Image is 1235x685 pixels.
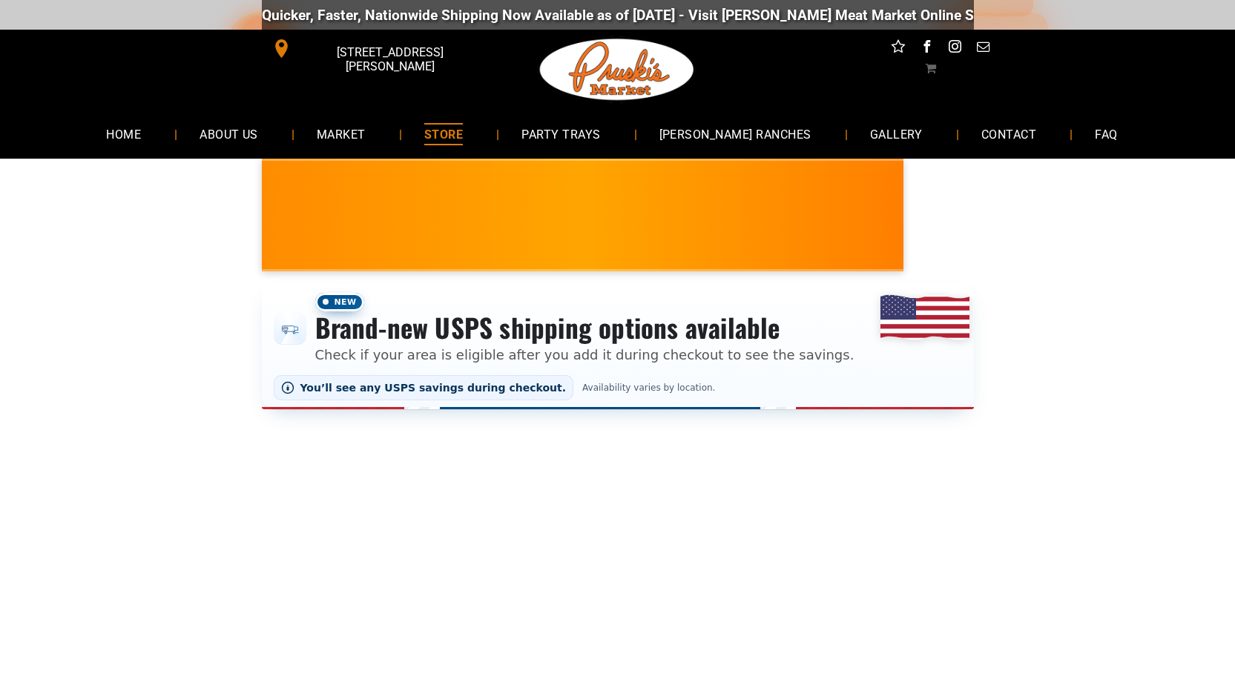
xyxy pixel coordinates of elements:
a: FAQ [1073,114,1139,153]
a: HOME [84,114,163,153]
a: PARTY TRAYS [499,114,622,153]
a: facebook [917,37,936,60]
a: [STREET_ADDRESS][PERSON_NAME] [262,37,489,60]
a: STORE [402,114,485,153]
a: instagram [945,37,964,60]
div: Shipping options announcement [262,283,974,409]
span: New [315,293,364,311]
a: MARKET [294,114,388,153]
a: CONTACT [959,114,1058,153]
h3: Brand-new USPS shipping options available [315,311,854,344]
a: ABOUT US [177,114,280,153]
span: [STREET_ADDRESS][PERSON_NAME] [294,38,485,81]
span: [PERSON_NAME] MARKET [886,225,1177,249]
a: email [973,37,992,60]
span: You’ll see any USPS savings during checkout. [300,382,567,394]
a: GALLERY [848,114,945,153]
a: Social network [889,37,908,60]
p: Check if your area is eligible after you add it during checkout to see the savings. [315,345,854,365]
a: [PERSON_NAME] RANCHES [637,114,834,153]
span: Availability varies by location. [579,383,718,393]
div: Quicker, Faster, Nationwide Shipping Now Available as of [DATE] - Visit [PERSON_NAME] Meat Market... [248,7,1147,24]
img: Pruski-s+Market+HQ+Logo2-1920w.png [537,30,697,110]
